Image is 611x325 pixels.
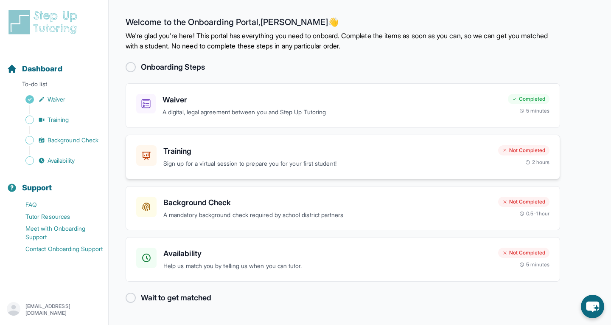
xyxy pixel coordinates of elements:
div: 0.5-1 hour [519,210,549,217]
p: A digital, legal agreement between you and Step Up Tutoring [163,107,501,117]
a: TrainingSign up for a virtual session to prepare you for your first student!Not Completed2 hours [126,135,560,179]
h3: Availability [163,248,491,260]
a: AvailabilityHelp us match you by telling us when you can tutor.Not Completed5 minutes [126,237,560,282]
h3: Training [163,145,491,157]
div: 2 hours [525,159,550,166]
span: Dashboard [22,63,62,75]
a: Waiver [7,93,108,105]
p: Help us match you by telling us when you can tutor. [163,261,491,271]
a: Training [7,114,108,126]
p: A mandatory background check required by school district partners [163,210,491,220]
span: Waiver [48,95,65,104]
button: [EMAIL_ADDRESS][DOMAIN_NAME] [7,302,101,317]
div: Not Completed [498,248,549,258]
p: Sign up for a virtual session to prepare you for your first student! [163,159,491,169]
div: Completed [508,94,549,104]
a: Background CheckA mandatory background check required by school district partnersNot Completed0.5... [126,186,560,231]
div: Not Completed [498,145,549,155]
span: Availability [48,156,75,165]
button: Dashboard [3,49,105,78]
span: Support [22,182,52,194]
h2: Onboarding Steps [141,61,205,73]
a: Meet with Onboarding Support [7,223,108,243]
a: Tutor Resources [7,211,108,223]
p: We're glad you're here! This portal has everything you need to onboard. Complete the items as soo... [126,31,560,51]
a: WaiverA digital, legal agreement between you and Step Up TutoringCompleted5 minutes [126,83,560,128]
div: 5 minutes [519,261,549,268]
a: FAQ [7,199,108,211]
a: Contact Onboarding Support [7,243,108,255]
div: 5 minutes [519,107,549,114]
p: To-do list [3,80,105,92]
a: Background Check [7,134,108,146]
h3: Background Check [163,197,491,209]
button: chat-button [581,295,604,318]
a: Dashboard [7,63,62,75]
div: Not Completed [498,197,549,207]
img: logo [7,8,82,36]
h2: Wait to get matched [141,292,211,304]
h3: Waiver [163,94,501,106]
span: Background Check [48,136,98,144]
button: Support [3,168,105,197]
span: Training [48,116,69,124]
p: [EMAIL_ADDRESS][DOMAIN_NAME] [25,303,101,317]
h2: Welcome to the Onboarding Portal, [PERSON_NAME] 👋 [126,17,560,31]
a: Availability [7,155,108,167]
